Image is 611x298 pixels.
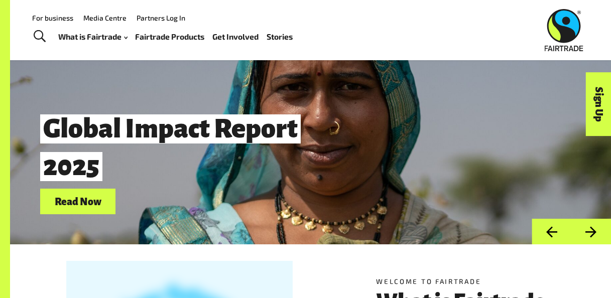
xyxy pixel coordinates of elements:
[376,276,555,286] h5: Welcome to Fairtrade
[40,114,301,181] span: Global Impact Report 2025
[27,24,52,49] a: Toggle Search
[58,30,128,44] a: What is Fairtrade
[137,14,185,22] a: Partners Log In
[212,30,259,44] a: Get Involved
[40,189,115,214] a: Read Now
[544,9,583,51] img: Fairtrade Australia New Zealand logo
[571,219,611,244] button: Next
[83,14,127,22] a: Media Centre
[267,30,293,44] a: Stories
[32,14,73,22] a: For business
[532,219,571,244] button: Previous
[135,30,204,44] a: Fairtrade Products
